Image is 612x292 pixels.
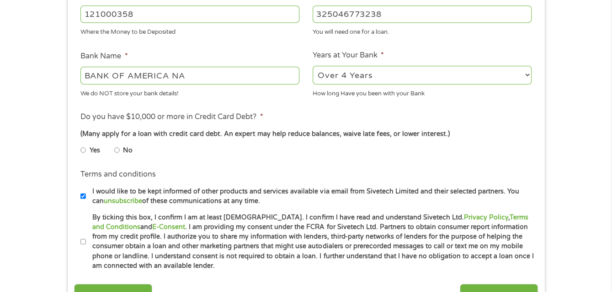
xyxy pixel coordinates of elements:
input: 263177916 [80,5,299,23]
label: Bank Name [80,52,128,61]
label: Terms and conditions [80,170,156,179]
label: No [123,146,133,156]
label: Years at Your Bank [313,51,384,60]
a: Privacy Policy [463,214,508,221]
div: How long Have you been with your Bank [313,86,532,98]
div: We do NOT store your bank details! [80,86,299,98]
div: You will need one for a loan. [313,25,532,37]
div: Where the Money to be Deposited [80,25,299,37]
div: (Many apply for a loan with credit card debt. An expert may help reduce balances, waive late fees... [80,129,531,139]
a: E-Consent [152,223,185,231]
label: Yes [90,146,100,156]
input: 345634636 [313,5,532,23]
label: By ticking this box, I confirm I am at least [DEMOGRAPHIC_DATA]. I confirm I have read and unders... [86,213,534,271]
a: unsubscribe [104,197,142,205]
a: Terms and Conditions [92,214,528,231]
label: Do you have $10,000 or more in Credit Card Debt? [80,112,263,122]
label: I would like to be kept informed of other products and services available via email from Sivetech... [86,187,534,206]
